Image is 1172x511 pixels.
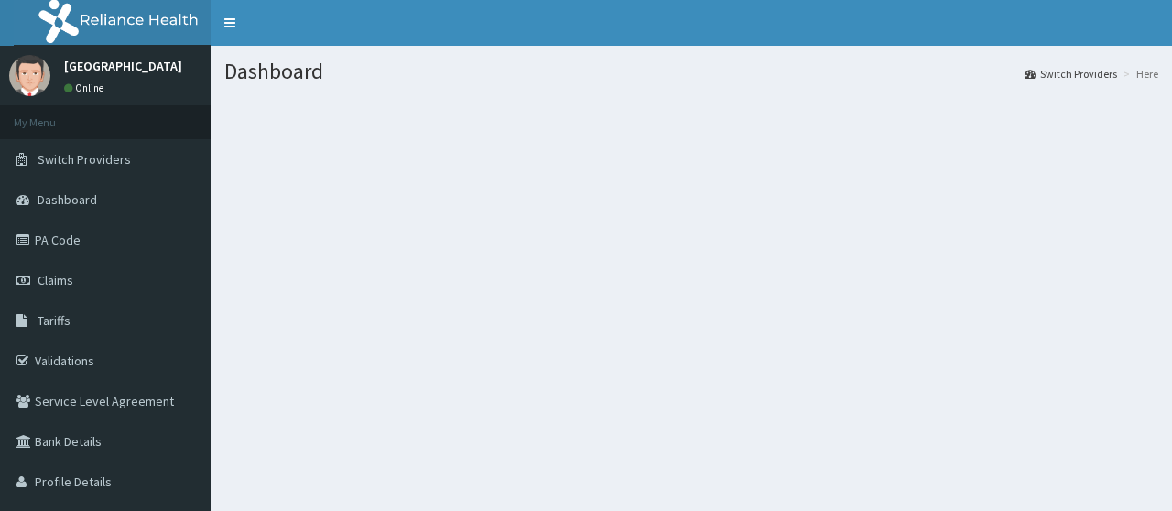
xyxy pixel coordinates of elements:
[38,191,97,208] span: Dashboard
[9,55,50,96] img: User Image
[38,272,73,288] span: Claims
[38,312,71,329] span: Tariffs
[1119,66,1158,82] li: Here
[224,60,1158,83] h1: Dashboard
[64,60,182,72] p: [GEOGRAPHIC_DATA]
[64,82,108,94] a: Online
[38,151,131,168] span: Switch Providers
[1025,66,1117,82] a: Switch Providers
